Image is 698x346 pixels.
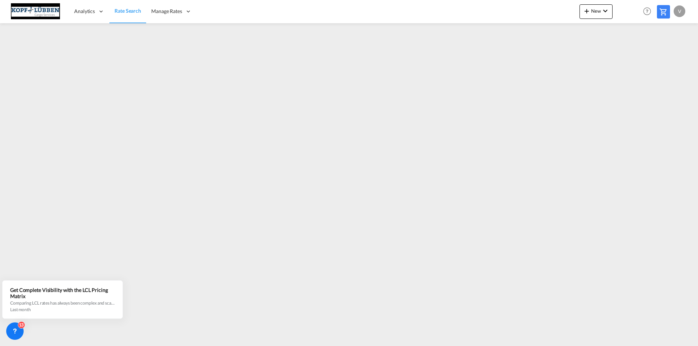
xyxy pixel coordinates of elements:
md-icon: icon-chevron-down [601,7,610,15]
span: Rate Search [115,8,141,14]
button: icon-plus 400-fgNewicon-chevron-down [579,4,613,19]
div: v [674,5,685,17]
md-icon: icon-plus 400-fg [582,7,591,15]
div: Help [641,5,657,18]
span: Analytics [74,8,95,15]
span: Manage Rates [151,8,182,15]
img: 25cf3bb0aafc11ee9c4fdbd399af7748.JPG [11,3,60,20]
span: Help [641,5,653,17]
span: New [582,8,610,14]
